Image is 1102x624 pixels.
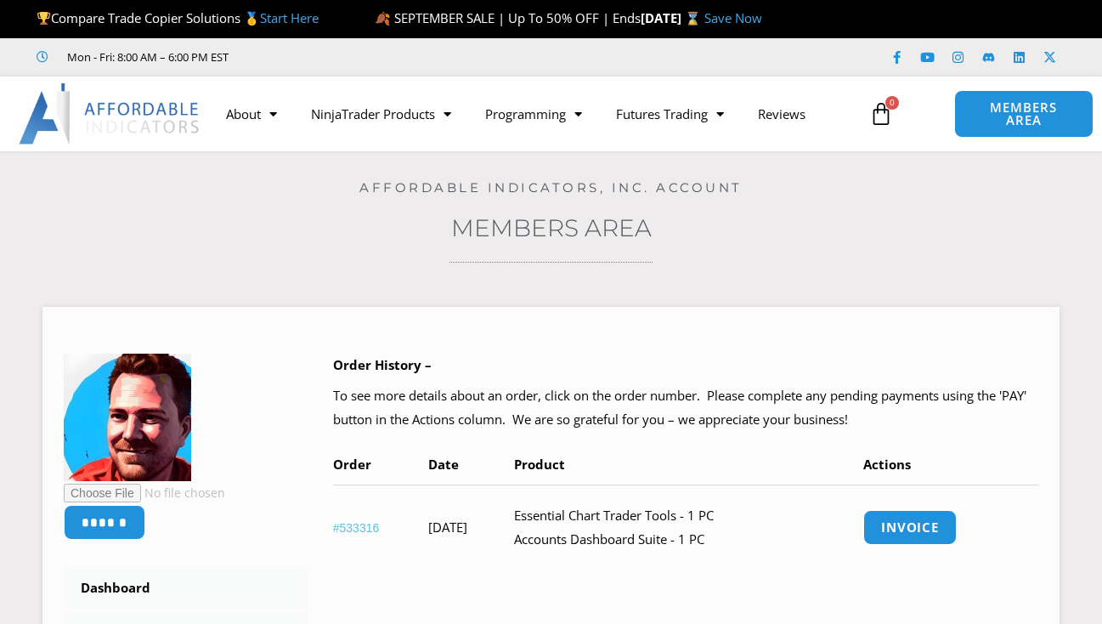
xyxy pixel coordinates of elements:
img: LogoAI | Affordable Indicators – NinjaTrader [19,83,201,145]
iframe: Customer reviews powered by Trustpilot [252,48,507,65]
span: Compare Trade Copier Solutions 🥇 [37,9,319,26]
span: MEMBERS AREA [972,101,1076,127]
a: Futures Trading [599,94,741,133]
img: 🏆 [37,12,50,25]
nav: Menu [209,94,859,133]
a: View order number 533316 [333,521,380,535]
span: Actions [863,456,911,473]
a: About [209,94,294,133]
span: 0 [885,96,899,110]
p: To see more details about an order, click on the order number. Please complete any pending paymen... [333,384,1038,432]
strong: [DATE] ⌛ [641,9,704,26]
span: Order [333,456,371,473]
a: Save Now [704,9,762,26]
td: Essential Chart Trader Tools - 1 PC Accounts Dashboard Suite - 1 PC [514,485,863,570]
a: MEMBERS AREA [954,90,1094,138]
a: Start Here [260,9,319,26]
a: Members Area [451,213,652,242]
span: Date [428,456,459,473]
b: Order History – [333,356,432,373]
img: 465962b34e2424a4d1b4be5bc118a2c7070a276494544ccd505900b5cdcab849 [64,354,191,481]
span: Product [514,456,565,473]
a: Reviews [741,94,822,133]
span: Mon - Fri: 8:00 AM – 6:00 PM EST [63,47,229,67]
time: [DATE] [428,519,467,536]
a: Affordable Indicators, Inc. Account [359,179,743,196]
a: NinjaTrader Products [294,94,468,133]
a: Dashboard [64,566,308,610]
a: 0 [844,89,918,139]
a: Programming [468,94,599,133]
a: Invoice order number 533316 [863,510,957,545]
span: 🍂 SEPTEMBER SALE | Up To 50% OFF | Ends [375,9,641,26]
